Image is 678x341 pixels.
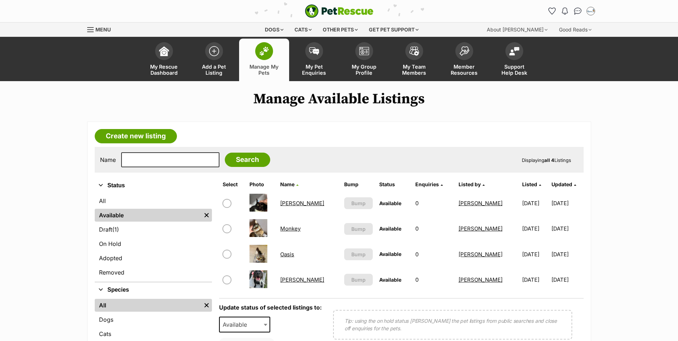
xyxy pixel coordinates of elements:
[376,179,412,190] th: Status
[389,39,439,81] a: My Team Members
[439,39,489,81] a: Member Resources
[522,181,541,187] a: Listed
[562,8,568,15] img: notifications-46538b983faf8c2785f20acdc204bb7945ddae34d4c08c2a6579f10ce5e182be.svg
[379,251,401,257] span: Available
[459,200,503,207] a: [PERSON_NAME]
[459,276,503,283] a: [PERSON_NAME]
[100,157,116,163] label: Name
[280,276,324,283] a: [PERSON_NAME]
[220,320,254,330] span: Available
[339,39,389,81] a: My Group Profile
[519,242,551,267] td: [DATE]
[415,181,439,187] span: translation missing: en.admin.listings.index.attributes.enquiries
[574,8,582,15] img: chat-41dd97257d64d25036548639549fe6c8038ab92f7586957e7f3b1b290dea8141.svg
[522,181,537,187] span: Listed
[225,153,270,167] input: Search
[260,23,288,37] div: Dogs
[95,299,201,312] a: All
[459,225,503,232] a: [PERSON_NAME]
[201,209,212,222] a: Remove filter
[398,64,430,76] span: My Team Members
[95,26,111,33] span: Menu
[546,5,597,17] ul: Account quick links
[289,39,339,81] a: My Pet Enquiries
[359,47,369,55] img: group-profile-icon-3fa3cf56718a62981997c0bc7e787c4b2cf8bcc04b72c1350f741eb67cf2f40e.svg
[459,46,469,56] img: member-resources-icon-8e73f808a243e03378d46382f2149f9095a855e16c252ad45f914b54edf8863c.svg
[148,64,180,76] span: My Rescue Dashboard
[95,181,212,190] button: Status
[139,39,189,81] a: My Rescue Dashboard
[551,267,583,292] td: [DATE]
[289,23,317,37] div: Cats
[280,181,295,187] span: Name
[219,304,322,311] label: Update status of selected listings to:
[95,285,212,295] button: Species
[379,200,401,206] span: Available
[280,181,298,187] a: Name
[239,39,289,81] a: Manage My Pets
[551,181,576,187] a: Updated
[280,225,301,232] a: Monkey
[498,64,530,76] span: Support Help Desk
[219,317,271,332] span: Available
[344,248,373,260] button: Bump
[344,197,373,209] button: Bump
[554,23,597,37] div: Good Reads
[412,267,455,292] td: 0
[95,252,212,265] a: Adopted
[280,251,294,258] a: Oasis
[519,191,551,216] td: [DATE]
[551,216,583,241] td: [DATE]
[344,223,373,235] button: Bump
[95,266,212,279] a: Removed
[198,64,230,76] span: Add a Pet Listing
[551,191,583,216] td: [DATE]
[412,191,455,216] td: 0
[459,181,481,187] span: Listed by
[344,274,373,286] button: Bump
[379,226,401,232] span: Available
[546,5,558,17] a: Favourites
[587,8,594,15] img: Taylor Lalchere profile pic
[220,179,246,190] th: Select
[259,46,269,56] img: manage-my-pets-icon-02211641906a0b7f246fdf0571729dbe1e7629f14944591b6c1af311fb30b64b.svg
[489,39,539,81] a: Support Help Desk
[95,209,201,222] a: Available
[522,157,571,163] span: Displaying Listings
[280,200,324,207] a: [PERSON_NAME]
[209,46,219,56] img: add-pet-listing-icon-0afa8454b4691262ce3f59096e99ab1cd57d4a30225e0717b998d2c9b9846f56.svg
[95,193,212,282] div: Status
[379,277,401,283] span: Available
[189,39,239,81] a: Add a Pet Listing
[247,179,277,190] th: Photo
[544,157,554,163] strong: all 4
[409,46,419,56] img: team-members-icon-5396bd8760b3fe7c0b43da4ab00e1e3bb1a5d9ba89233759b79545d2d3fc5d0d.svg
[482,23,553,37] div: About [PERSON_NAME]
[551,242,583,267] td: [DATE]
[305,4,373,18] a: PetRescue
[415,181,443,187] a: Enquiries
[519,267,551,292] td: [DATE]
[345,317,561,332] p: Tip: using the on hold status [PERSON_NAME] the pet listings from public searches and close off e...
[448,64,480,76] span: Member Resources
[95,223,212,236] a: Draft
[559,5,571,17] button: Notifications
[412,242,455,267] td: 0
[95,129,177,143] a: Create new listing
[201,299,212,312] a: Remove filter
[351,251,366,258] span: Bump
[341,179,376,190] th: Bump
[95,237,212,250] a: On Hold
[248,64,280,76] span: Manage My Pets
[351,199,366,207] span: Bump
[309,47,319,55] img: pet-enquiries-icon-7e3ad2cf08bfb03b45e93fb7055b45f3efa6380592205ae92323e6603595dc1f.svg
[364,23,424,37] div: Get pet support
[318,23,363,37] div: Other pets
[551,181,572,187] span: Updated
[87,23,116,35] a: Menu
[459,251,503,258] a: [PERSON_NAME]
[509,47,519,55] img: help-desk-icon-fdf02630f3aa405de69fd3d07c3f3aa587a6932b1a1747fa1d2bba05be0121f9.svg
[351,225,366,233] span: Bump
[305,4,373,18] img: logo-e224e6f780fb5917bec1dbf3a21bbac754714ae5b6737aabdf751b685950b380.svg
[298,64,330,76] span: My Pet Enquiries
